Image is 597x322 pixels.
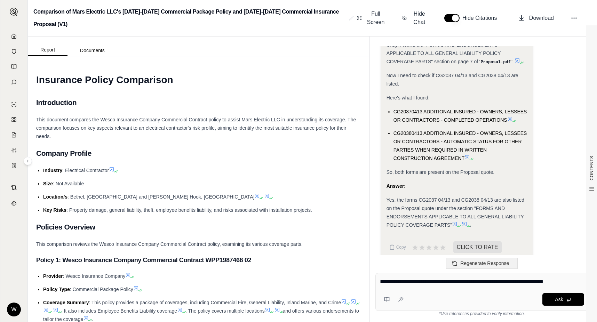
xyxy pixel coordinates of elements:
a: Chat [5,75,23,89]
span: Now I need to check if CG2037 04/13 and CG2038 04/13 are listed. [387,73,518,87]
h3: Policy 1: Wesco Insurance Company Commercial Contract WPP1987468 02 [36,254,361,266]
strong: Answer: [387,183,406,189]
button: Documents [67,45,117,56]
span: Policy Type [43,287,70,292]
h2: Policies Overview [36,220,361,234]
button: Copy [387,240,409,254]
button: Regenerate Response [446,258,518,269]
span: : This policy provides a package of coverages, including Commercial Fire, General Liability, Inla... [89,300,341,305]
button: Expand sidebar [24,157,32,165]
div: *Use references provided to verify information. [375,311,589,316]
span: Hide Citations [462,14,501,22]
a: Coverage Table [5,159,23,172]
span: and offers various endorsements to tailor the coverage [43,308,359,322]
span: . [470,222,471,228]
span: Hide Chat [411,10,428,26]
a: Claim Coverage [5,128,23,142]
span: Industry [43,168,62,173]
button: Full Screen [354,7,389,29]
a: Home [5,29,23,43]
span: This document compares the Wesco Insurance Company Commercial Contract policy to assist Mars Elec... [36,117,356,139]
img: Expand sidebar [10,8,18,16]
span: Size [43,181,53,186]
span: . [91,316,93,322]
span: Ask [555,297,563,302]
a: Documents Vault [5,45,23,58]
a: Custom Report [5,143,23,157]
button: Hide Chat [399,7,430,29]
span: Regenerate Response [460,260,509,266]
span: Key Risks [43,207,66,213]
button: Download [515,11,557,25]
span: . It also includes Employee Benefits Liability coverage [61,308,177,314]
button: Ask [542,293,584,306]
span: So, both forms are present on the Proposal quote. [387,169,495,175]
span: Okay, I found the "FORMS AND ENDORSEMENTS APPLICABLE TO ALL GENERAL LIABILITY POLICY COVERAGE PAR... [387,42,501,64]
span: Provider [43,273,63,279]
span: : Property damage, general liability, theft, employee benefits liability, and risks associated wi... [66,207,312,213]
span: CG20380413 ADDITIONAL INSURED - OWNERS, LESSEES OR CONTRACTORS - AUTOMATIC STATUS FOR OTHER PARTI... [393,130,527,161]
span: : Not Available [53,181,84,186]
span: : Electrical Contractor [62,168,109,173]
button: Report [28,44,67,56]
a: Contract Analysis [5,181,23,195]
span: Download [529,14,554,22]
h2: Company Profile [36,146,361,161]
h2: Introduction [36,95,361,110]
span: : Bethel, [GEOGRAPHIC_DATA] and [PERSON_NAME] Hook, [GEOGRAPHIC_DATA] [67,194,254,200]
span: CONTENTS [589,156,595,180]
span: : Wesco Insurance Company [63,273,126,279]
span: Here's what I found: [387,95,430,100]
button: Expand sidebar [7,5,21,19]
div: W [7,303,21,316]
code: Proposal.pdf [478,60,513,65]
span: : Commercial Package Policy [70,287,133,292]
a: Legal Search Engine [5,196,23,210]
span: Coverage Summary [43,300,89,305]
span: CLICK TO RATE [453,241,502,253]
span: This comparison reviews the Wesco Insurance Company Commercial Contract policy, examining its var... [36,241,303,247]
span: . [523,59,524,64]
a: Prompt Library [5,60,23,74]
span: Copy [396,244,406,250]
span: Full Screen [366,10,386,26]
h1: Insurance Policy Comparison [36,70,361,90]
span: . The policy covers multiple locations [185,308,265,314]
h2: Comparison of Mars Electric LLC's [DATE]-[DATE] Commercial Package Policy and [DATE]-[DATE] Comme... [33,6,346,31]
a: Policy Comparisons [5,113,23,127]
a: Single Policy [5,97,23,111]
span: Yes, the forms CG2037 04/13 and CG2038 04/13 are also listed on the Proposal quote under the sect... [387,197,524,228]
span: CG20370413 ADDITIONAL INSURED - OWNERS, LESSEES OR CONTRACTORS - COMPLETED OPERATIONS [393,109,527,123]
span: Location/s [43,194,67,200]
